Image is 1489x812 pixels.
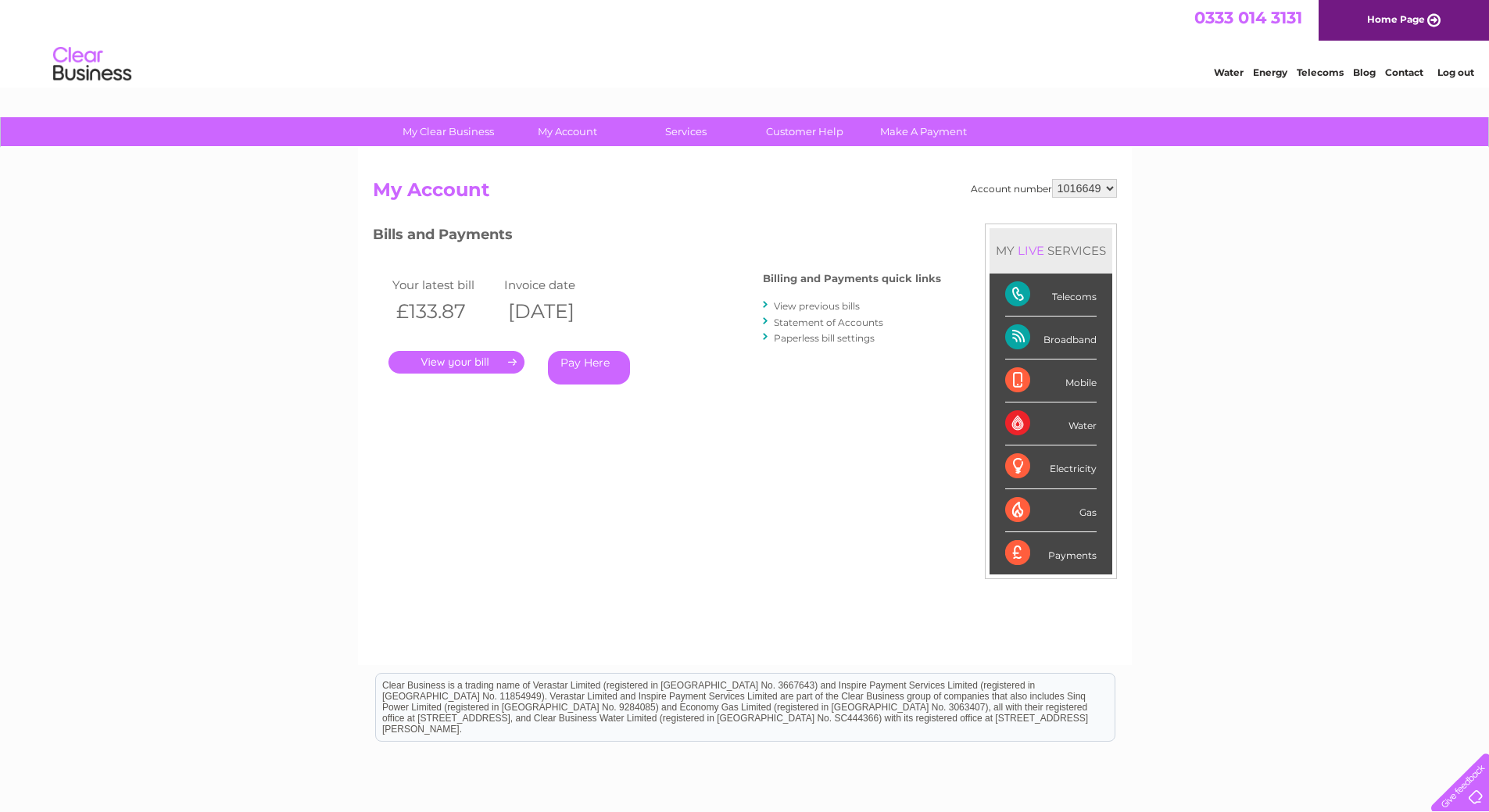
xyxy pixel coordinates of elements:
[621,117,750,146] a: Services
[1297,66,1344,78] a: Telecoms
[503,117,632,146] a: My Account
[1437,66,1474,78] a: Log out
[500,295,613,327] th: [DATE]
[1253,66,1287,78] a: Energy
[52,41,132,88] img: logo.png
[990,228,1112,273] div: MY SERVICES
[774,300,860,312] a: View previous bills
[376,9,1115,76] div: Clear Business is a trading name of Verastar Limited (registered in [GEOGRAPHIC_DATA] No. 3667643...
[1005,402,1097,445] div: Water
[373,224,941,251] h3: Bills and Payments
[1005,489,1097,532] div: Gas
[500,274,613,295] td: Invoice date
[388,351,524,374] a: .
[1005,445,1097,488] div: Electricity
[763,273,941,284] h4: Billing and Payments quick links
[384,117,513,146] a: My Clear Business
[1005,317,1097,359] div: Broadband
[740,117,869,146] a: Customer Help
[1353,66,1376,78] a: Blog
[1194,8,1302,27] a: 0333 014 3131
[548,351,630,385] a: Pay Here
[1005,532,1097,574] div: Payments
[774,332,875,344] a: Paperless bill settings
[388,295,501,327] th: £133.87
[859,117,988,146] a: Make A Payment
[1005,359,1097,402] div: Mobile
[373,179,1117,209] h2: My Account
[774,317,883,328] a: Statement of Accounts
[971,179,1117,198] div: Account number
[1385,66,1423,78] a: Contact
[1214,66,1244,78] a: Water
[1015,243,1047,258] div: LIVE
[388,274,501,295] td: Your latest bill
[1005,274,1097,317] div: Telecoms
